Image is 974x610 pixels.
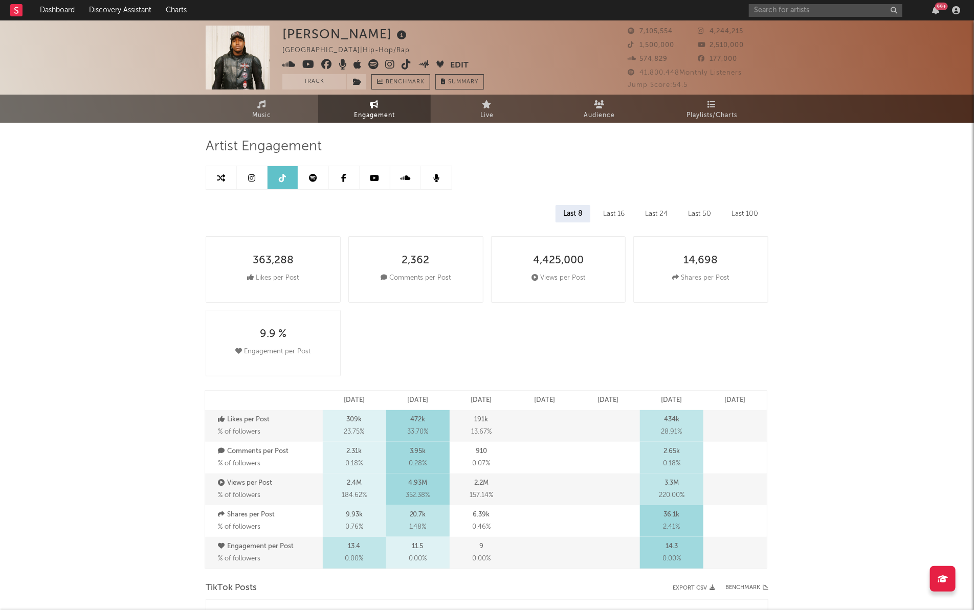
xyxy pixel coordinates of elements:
[406,489,430,502] span: 352.38 %
[402,255,430,267] div: 2,362
[218,428,260,435] span: % of followers
[345,521,363,533] span: 0.76 %
[218,477,320,489] p: Views per Post
[347,414,362,426] p: 309k
[725,394,746,406] p: [DATE]
[344,426,365,438] span: 23.75 %
[409,458,427,470] span: 0.28 %
[218,540,320,553] p: Engagement per Post
[628,56,668,62] span: 574,829
[935,3,948,10] div: 99 +
[724,205,766,222] div: Last 100
[474,477,489,489] p: 2.2M
[680,205,719,222] div: Last 50
[473,509,490,521] p: 6.39k
[543,95,656,123] a: Audience
[253,255,294,267] div: 363,288
[476,445,487,458] p: 910
[628,28,673,35] span: 7,105,554
[260,328,286,341] div: 9.9 %
[410,509,426,521] p: 20.7k
[698,28,744,35] span: 4,244,215
[749,4,902,17] input: Search for artists
[673,272,729,284] div: Shares per Post
[662,553,681,565] span: 0.00 %
[371,74,430,89] a: Benchmark
[471,426,492,438] span: 13.67 %
[206,141,322,153] span: Artist Engagement
[698,42,744,49] span: 2,510,000
[218,524,260,530] span: % of followers
[342,489,367,502] span: 184.62 %
[348,540,361,553] p: 13.4
[584,109,615,122] span: Audience
[347,445,362,458] p: 2.31k
[659,489,684,502] span: 220.00 %
[661,426,682,438] span: 28.91 %
[247,272,299,284] div: Likes per Post
[665,477,679,489] p: 3.3M
[471,394,492,406] p: [DATE]
[345,553,364,565] span: 0.00 %
[628,82,688,88] span: Jump Score: 54.5
[235,346,311,358] div: Engagement per Post
[480,109,494,122] span: Live
[412,540,424,553] p: 11.5
[435,74,484,89] button: Summary
[595,205,632,222] div: Last 16
[409,521,427,533] span: 1.48 %
[408,477,427,489] p: 4.93M
[410,445,426,458] p: 3.95k
[282,44,422,57] div: [GEOGRAPHIC_DATA] | Hip-Hop/Rap
[346,458,363,470] span: 0.18 %
[932,6,939,14] button: 99+
[318,95,431,123] a: Engagement
[407,426,428,438] span: 33.70 %
[656,95,768,123] a: Playlists/Charts
[663,445,680,458] p: 2.65k
[410,414,425,426] p: 472k
[532,272,585,284] div: Views per Post
[628,70,742,76] span: 41,800,448 Monthly Listeners
[409,553,427,565] span: 0.00 %
[666,540,678,553] p: 14.3
[556,205,590,222] div: Last 8
[206,95,318,123] a: Music
[206,582,257,594] span: TikTok Posts
[664,414,679,426] p: 434k
[479,540,483,553] p: 9
[684,255,718,267] div: 14,698
[218,414,320,426] p: Likes per Post
[218,492,260,499] span: % of followers
[218,509,320,521] p: Shares per Post
[386,76,425,88] span: Benchmark
[474,414,488,426] p: 191k
[534,394,555,406] p: [DATE]
[347,477,362,489] p: 2.4M
[218,460,260,467] span: % of followers
[725,582,768,594] a: Benchmark
[451,59,469,72] button: Edit
[448,79,478,85] span: Summary
[533,255,584,267] div: 4,425,000
[637,205,675,222] div: Last 24
[282,74,346,89] button: Track
[687,109,738,122] span: Playlists/Charts
[381,272,451,284] div: Comments per Post
[253,109,272,122] span: Music
[663,458,680,470] span: 0.18 %
[472,458,490,470] span: 0.07 %
[344,394,365,406] p: [DATE]
[218,445,320,458] p: Comments per Post
[663,509,679,521] p: 36.1k
[431,95,543,123] a: Live
[661,394,682,406] p: [DATE]
[472,521,491,533] span: 0.46 %
[470,489,493,502] span: 157.14 %
[218,555,260,562] span: % of followers
[354,109,395,122] span: Engagement
[282,26,409,42] div: [PERSON_NAME]
[597,394,618,406] p: [DATE]
[472,553,491,565] span: 0.00 %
